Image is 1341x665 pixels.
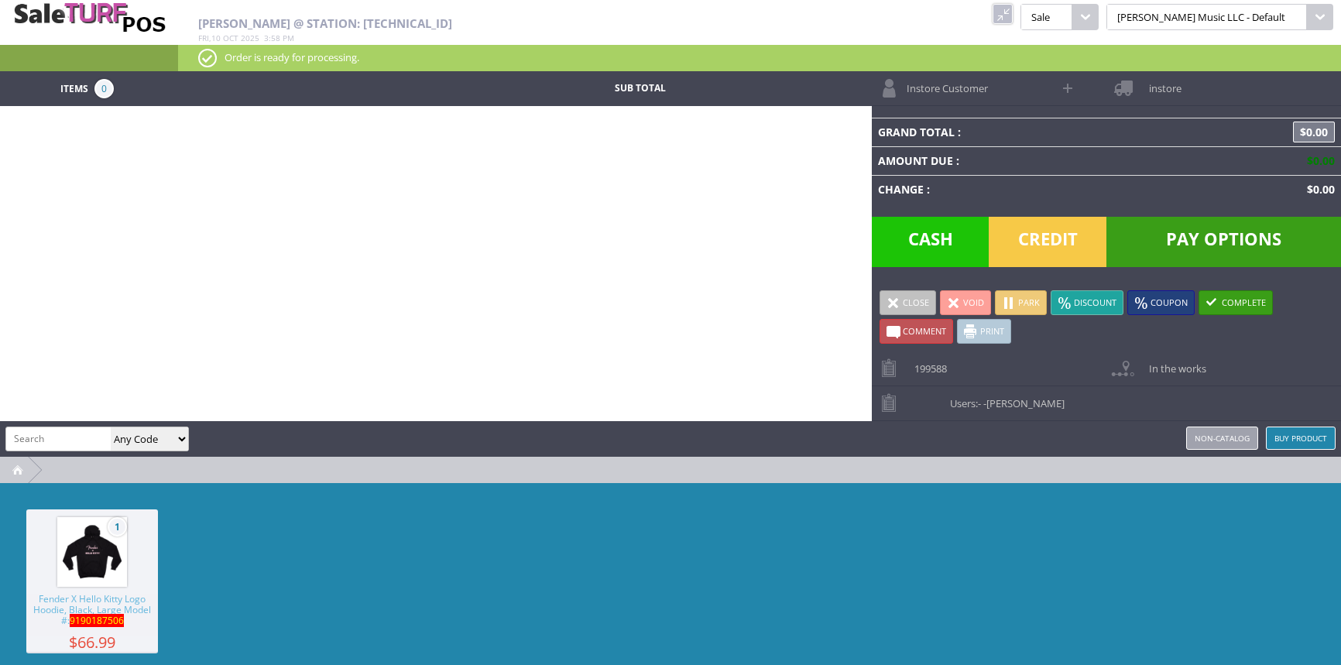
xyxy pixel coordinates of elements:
[198,49,1321,66] p: Order is ready for processing.
[1266,427,1336,450] a: Buy Product
[271,33,280,43] span: 58
[1141,71,1182,95] span: instore
[1301,182,1335,197] span: $0.00
[989,217,1106,267] span: Credit
[241,33,259,43] span: 2025
[26,636,158,648] span: $66.99
[872,217,989,267] span: Cash
[198,17,869,30] h2: [PERSON_NAME] @ Station: [TECHNICAL_ID]
[942,386,1065,410] span: Users:
[903,325,946,337] span: Comment
[940,290,991,315] a: Void
[198,33,209,43] span: Fri
[957,319,1011,344] a: Print
[198,33,294,43] span: , :
[978,396,981,410] span: -
[1301,153,1335,168] span: $0.00
[880,290,936,315] a: Close
[108,517,127,536] span: 1
[1141,351,1206,375] span: In the works
[1186,427,1258,450] a: Non-catalog
[1020,4,1072,30] span: Sale
[283,33,294,43] span: pm
[94,79,114,98] span: 0
[995,290,1047,315] a: Park
[1106,4,1307,30] span: [PERSON_NAME] Music LLC - Default
[1051,290,1123,315] a: Discount
[872,175,1164,204] td: Change :
[1106,217,1341,267] span: Pay Options
[1127,290,1195,315] a: Coupon
[907,351,947,375] span: 199588
[26,594,158,636] span: Fender X Hello Kitty Logo Hoodie, Black, Large Model #:
[6,427,111,450] input: Search
[1293,122,1335,142] span: $0.00
[264,33,269,43] span: 3
[983,396,1065,410] span: -[PERSON_NAME]
[1199,290,1273,315] a: Complete
[872,118,1164,146] td: Grand Total :
[899,71,988,95] span: Instore Customer
[70,614,124,627] span: 9190187506
[523,79,758,98] td: Sub Total
[211,33,221,43] span: 10
[223,33,238,43] span: Oct
[872,146,1164,175] td: Amount Due :
[60,79,88,96] span: Items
